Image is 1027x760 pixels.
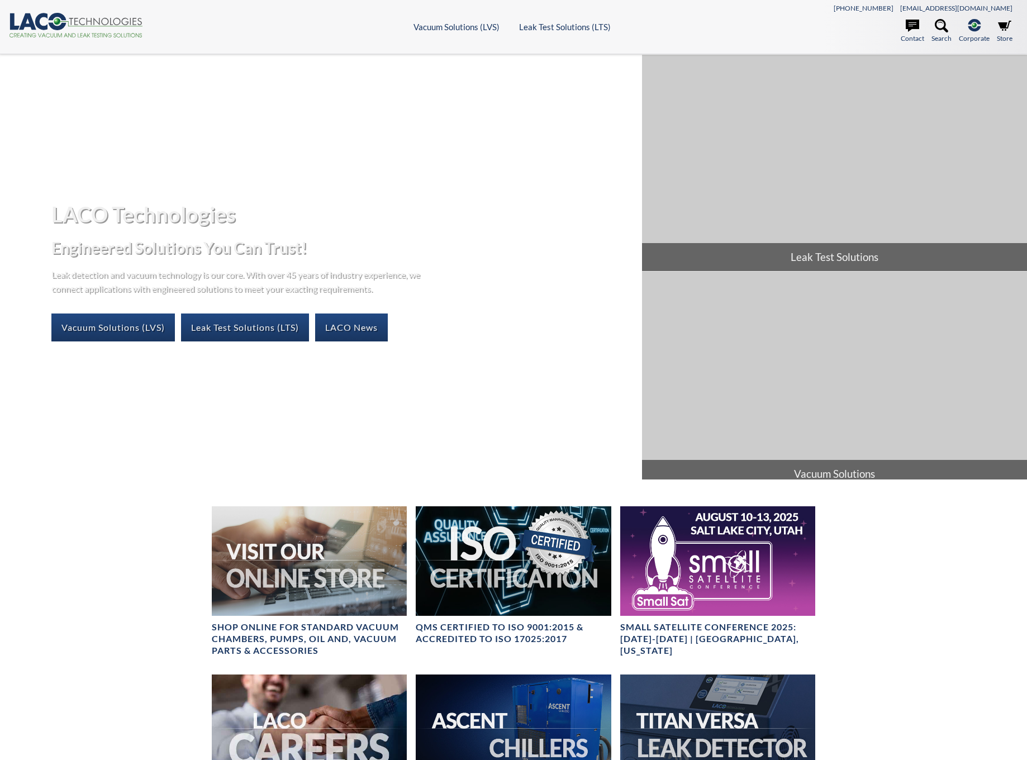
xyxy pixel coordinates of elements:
h2: Engineered Solutions You Can Trust! [51,237,633,258]
a: Leak Test Solutions (LTS) [519,22,611,32]
a: Contact [901,19,924,44]
a: Vacuum Solutions (LVS) [413,22,500,32]
h4: SHOP ONLINE FOR STANDARD VACUUM CHAMBERS, PUMPS, OIL AND, VACUUM PARTS & ACCESSORIES [212,621,407,656]
a: LACO News [315,313,388,341]
a: Visit Our Online Store headerSHOP ONLINE FOR STANDARD VACUUM CHAMBERS, PUMPS, OIL AND, VACUUM PAR... [212,506,407,657]
span: Vacuum Solutions [642,460,1027,488]
p: Leak detection and vacuum technology is our core. With over 45 years of industry experience, we c... [51,267,426,296]
h1: LACO Technologies [51,201,633,228]
a: Leak Test Solutions [642,55,1027,271]
a: Vacuum Solutions (LVS) [51,313,175,341]
a: [EMAIL_ADDRESS][DOMAIN_NAME] [900,4,1012,12]
a: Small Satellite Conference 2025: August 10-13 | Salt Lake City, UtahSmall Satellite Conference 20... [620,506,815,657]
h4: Small Satellite Conference 2025: [DATE]-[DATE] | [GEOGRAPHIC_DATA], [US_STATE] [620,621,815,656]
h4: QMS CERTIFIED to ISO 9001:2015 & Accredited to ISO 17025:2017 [416,621,611,645]
a: Vacuum Solutions [642,272,1027,488]
a: Leak Test Solutions (LTS) [181,313,309,341]
span: Corporate [959,33,990,44]
a: Search [931,19,952,44]
a: ISO Certification headerQMS CERTIFIED to ISO 9001:2015 & Accredited to ISO 17025:2017 [416,506,611,645]
span: Leak Test Solutions [642,243,1027,271]
a: Store [997,19,1012,44]
a: [PHONE_NUMBER] [834,4,893,12]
